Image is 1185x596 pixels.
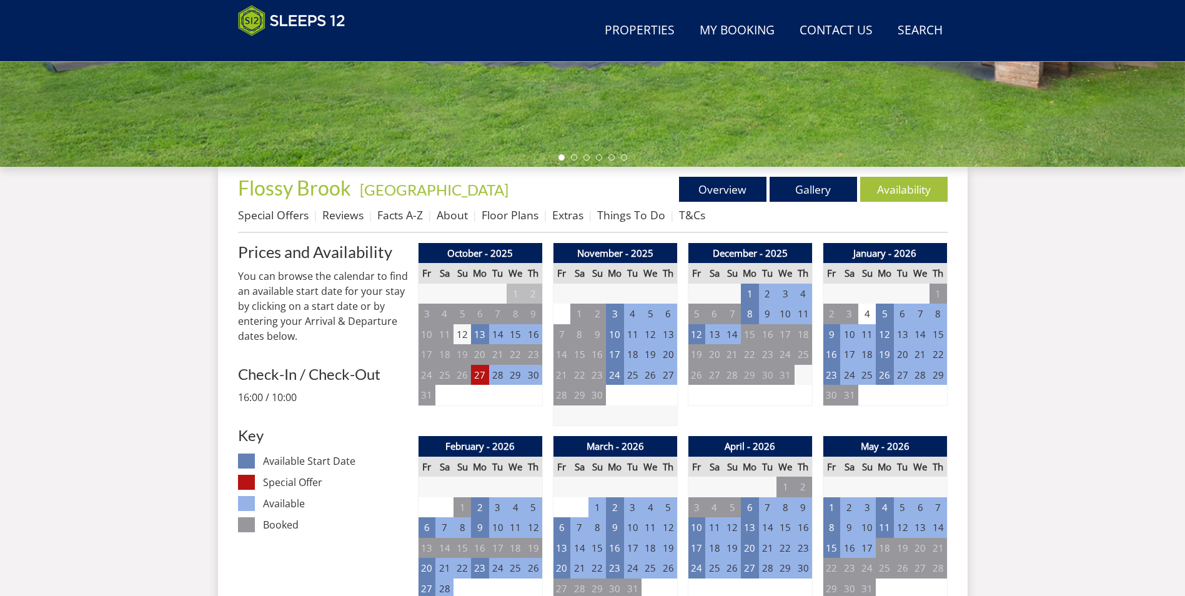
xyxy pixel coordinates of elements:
[507,365,524,385] td: 29
[679,177,766,202] a: Overview
[776,263,794,284] th: We
[823,324,840,345] td: 9
[776,304,794,324] td: 10
[552,207,583,222] a: Extras
[553,436,677,457] th: March - 2026
[553,263,570,284] th: Fr
[525,497,542,518] td: 5
[355,181,508,199] span: -
[741,538,758,559] td: 20
[741,304,758,324] td: 8
[776,517,794,538] td: 15
[642,457,659,477] th: We
[238,366,408,382] h3: Check-In / Check-Out
[377,207,423,222] a: Facts A-Z
[705,517,723,538] td: 11
[894,365,911,385] td: 27
[858,517,876,538] td: 10
[489,457,507,477] th: Tu
[489,263,507,284] th: Tu
[858,263,876,284] th: Su
[471,263,488,284] th: Mo
[723,517,741,538] td: 12
[795,517,812,538] td: 16
[624,517,642,538] td: 10
[741,263,758,284] th: Mo
[553,538,570,559] td: 13
[418,457,435,477] th: Fr
[930,324,947,345] td: 15
[642,538,659,559] td: 18
[263,454,407,469] dd: Available Start Date
[695,17,780,45] a: My Booking
[588,365,606,385] td: 23
[823,385,840,405] td: 30
[759,284,776,304] td: 2
[570,385,588,405] td: 29
[588,517,606,538] td: 8
[606,304,623,324] td: 3
[471,304,488,324] td: 6
[705,324,723,345] td: 13
[741,365,758,385] td: 29
[471,365,488,385] td: 27
[741,284,758,304] td: 1
[894,457,911,477] th: Tu
[624,538,642,559] td: 17
[553,243,677,264] th: November - 2025
[840,457,858,477] th: Sa
[418,344,435,365] td: 17
[570,457,588,477] th: Sa
[507,284,524,304] td: 1
[418,263,435,284] th: Fr
[525,457,542,477] th: Th
[507,517,524,538] td: 11
[471,457,488,477] th: Mo
[660,457,677,477] th: Th
[471,497,488,518] td: 2
[741,457,758,477] th: Mo
[489,517,507,538] td: 10
[840,344,858,365] td: 17
[454,497,471,518] td: 1
[418,365,435,385] td: 24
[588,538,606,559] td: 15
[705,457,723,477] th: Sa
[238,243,408,261] a: Prices and Availability
[723,324,741,345] td: 14
[263,475,407,490] dd: Special Offer
[360,181,508,199] a: [GEOGRAPHIC_DATA]
[570,324,588,345] td: 8
[588,457,606,477] th: Su
[688,263,705,284] th: Fr
[238,390,408,405] p: 16:00 / 10:00
[823,517,840,538] td: 8
[435,517,453,538] td: 7
[588,497,606,518] td: 1
[553,324,570,345] td: 7
[507,263,524,284] th: We
[553,457,570,477] th: Fr
[911,517,929,538] td: 13
[642,497,659,518] td: 4
[489,344,507,365] td: 21
[723,304,741,324] td: 7
[437,207,468,222] a: About
[238,207,309,222] a: Special Offers
[876,365,893,385] td: 26
[894,517,911,538] td: 12
[930,457,947,477] th: Th
[454,344,471,365] td: 19
[660,263,677,284] th: Th
[930,263,947,284] th: Th
[876,344,893,365] td: 19
[435,538,453,559] td: 14
[688,304,705,324] td: 5
[930,517,947,538] td: 14
[823,263,840,284] th: Fr
[482,207,538,222] a: Floor Plans
[911,324,929,345] td: 14
[930,365,947,385] td: 29
[795,344,812,365] td: 25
